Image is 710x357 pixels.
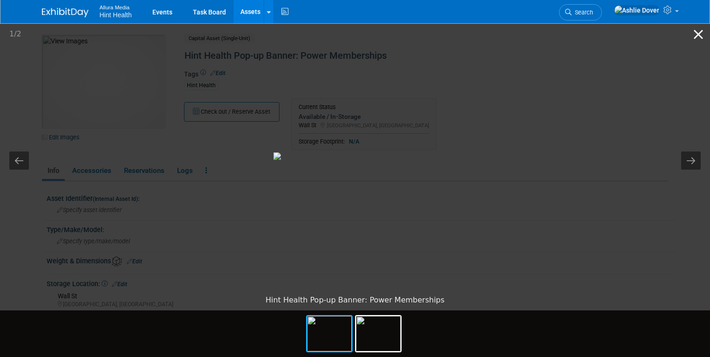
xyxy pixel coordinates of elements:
span: Search [572,9,593,16]
button: Next slide [681,151,701,170]
img: ExhibitDay [42,8,89,17]
img: Hint Health Pop-up Banner: Power Memberships [273,152,437,160]
span: Hint Health [100,11,132,19]
button: Close gallery [687,23,710,45]
span: 1 [9,29,14,38]
span: Allura Media [100,2,132,12]
a: Search [559,4,602,21]
button: Previous slide [9,151,29,170]
img: Ashlie Dover [614,5,660,15]
span: 2 [17,29,21,38]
